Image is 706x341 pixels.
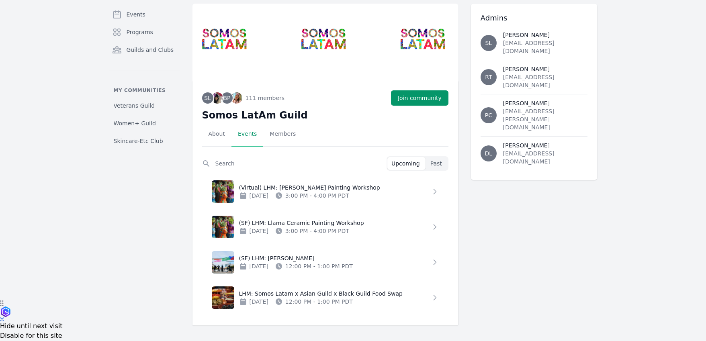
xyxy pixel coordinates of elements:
[109,24,180,40] a: Programs
[202,209,448,245] a: (SF) LHM: Llama Ceramic Painting Workshop[DATE]3:00 PM - 4:00 PM PDT
[430,159,442,167] span: Past
[239,227,268,235] div: [DATE]
[127,10,145,18] span: Events
[481,13,588,23] h3: Admins
[263,122,302,147] a: Members
[109,6,180,148] nav: Sidebar
[246,94,285,102] span: 111 members
[268,227,349,235] div: 3:00 PM - 4:00 PM PDT
[127,46,174,54] span: Guilds and Clubs
[231,122,263,147] a: Events
[239,192,268,200] div: [DATE]
[202,280,448,315] a: LHM: Somos Latam x Asian Guild x Black Guild Food Swap[DATE]12:00 PM - 1:00 PM PDT
[239,219,431,227] p: (SF) LHM: Llama Ceramic Painting Workshop
[503,141,588,149] div: [PERSON_NAME]
[503,31,588,39] div: [PERSON_NAME]
[503,65,588,73] div: [PERSON_NAME]
[503,39,588,55] div: [EMAIL_ADDRESS][DOMAIN_NAME]
[223,95,230,101] span: BP
[268,192,349,200] div: 3:00 PM - 4:00 PM PDT
[114,137,163,145] span: Skincare-Etc Club
[202,245,448,280] a: (SF) LHM: [PERSON_NAME][DATE]12:00 PM - 1:00 PM PDT
[114,119,156,127] span: Women+ Guild
[503,99,588,107] div: [PERSON_NAME]
[127,28,153,36] span: Programs
[109,98,180,113] a: Veterans Guild
[391,90,448,106] button: Join community
[391,159,420,167] span: Upcoming
[202,174,448,209] a: (Virtual) LHM: [PERSON_NAME] Painting Workshop[DATE]3:00 PM - 4:00 PM PDT
[109,134,180,148] a: Skincare-Etc Club
[485,74,492,80] span: RT
[503,73,588,89] div: [EMAIL_ADDRESS][DOMAIN_NAME]
[202,122,231,147] a: About
[485,112,492,118] span: PC
[268,298,353,306] div: 12:00 PM - 1:00 PM PDT
[239,298,268,306] div: [DATE]
[202,109,448,122] h2: Somos LatAm Guild
[387,157,426,170] button: Upcoming
[204,95,211,101] span: SL
[109,42,180,58] a: Guilds and Clubs
[268,262,353,270] div: 12:00 PM - 1:00 PM PDT
[109,87,180,94] p: My communities
[202,156,387,171] input: Search
[114,102,155,110] span: Veterans Guild
[239,184,431,192] p: (Virtual) LHM: [PERSON_NAME] Painting Workshop
[426,157,448,170] button: Past
[503,107,588,131] div: [EMAIL_ADDRESS][PERSON_NAME][DOMAIN_NAME]
[109,116,180,131] a: Women+ Guild
[485,151,493,156] span: DL
[109,6,180,22] a: Events
[503,149,588,165] div: [EMAIL_ADDRESS][DOMAIN_NAME]
[239,254,431,262] p: (SF) LHM: [PERSON_NAME]
[239,262,268,270] div: [DATE]
[485,40,492,46] span: SL
[239,290,431,298] p: LHM: Somos Latam x Asian Guild x Black Guild Food Swap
